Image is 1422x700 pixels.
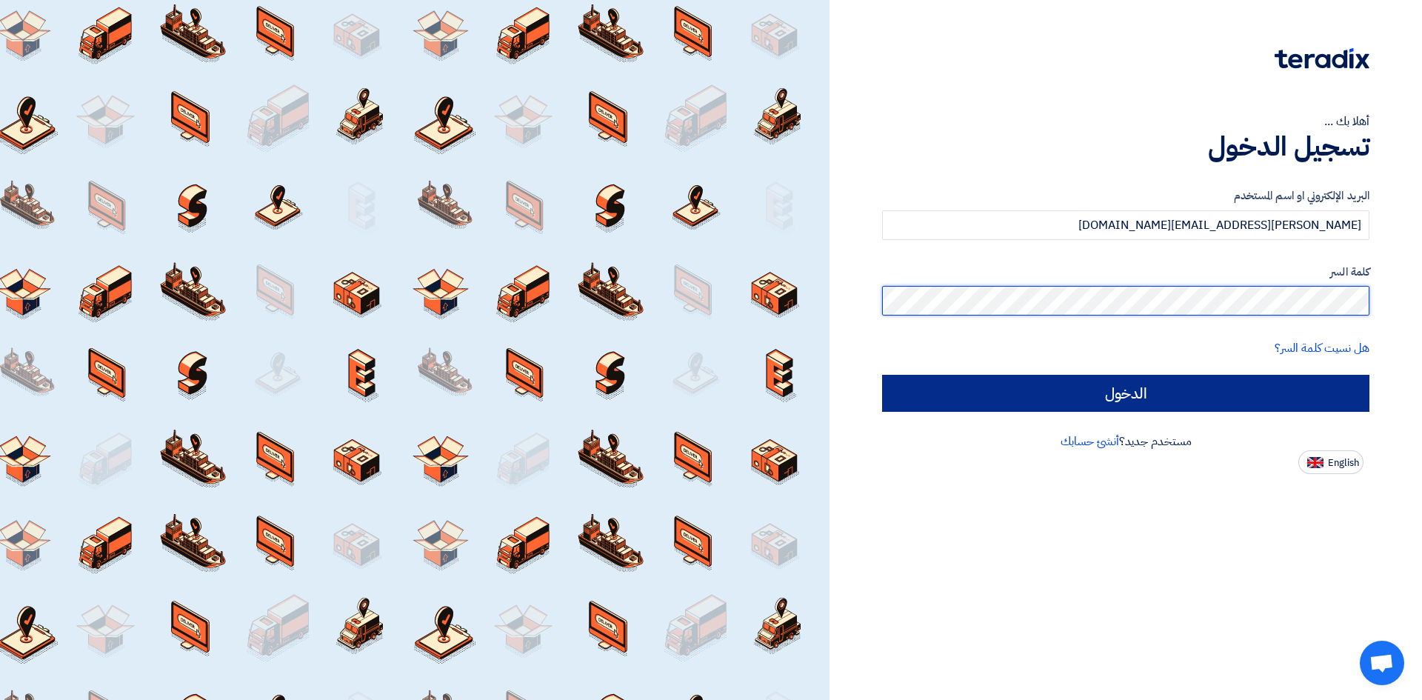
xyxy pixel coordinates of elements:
[882,210,1369,240] input: أدخل بريد العمل الإلكتروني او اسم المستخدم الخاص بك ...
[1360,641,1404,685] div: دردشة مفتوحة
[882,264,1369,281] label: كلمة السر
[1061,433,1119,450] a: أنشئ حسابك
[882,130,1369,163] h1: تسجيل الدخول
[882,187,1369,204] label: البريد الإلكتروني او اسم المستخدم
[1328,458,1359,468] span: English
[1275,48,1369,69] img: Teradix logo
[882,433,1369,450] div: مستخدم جديد؟
[1298,450,1363,474] button: English
[882,113,1369,130] div: أهلا بك ...
[1307,457,1323,468] img: en-US.png
[1275,339,1369,357] a: هل نسيت كلمة السر؟
[882,375,1369,412] input: الدخول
